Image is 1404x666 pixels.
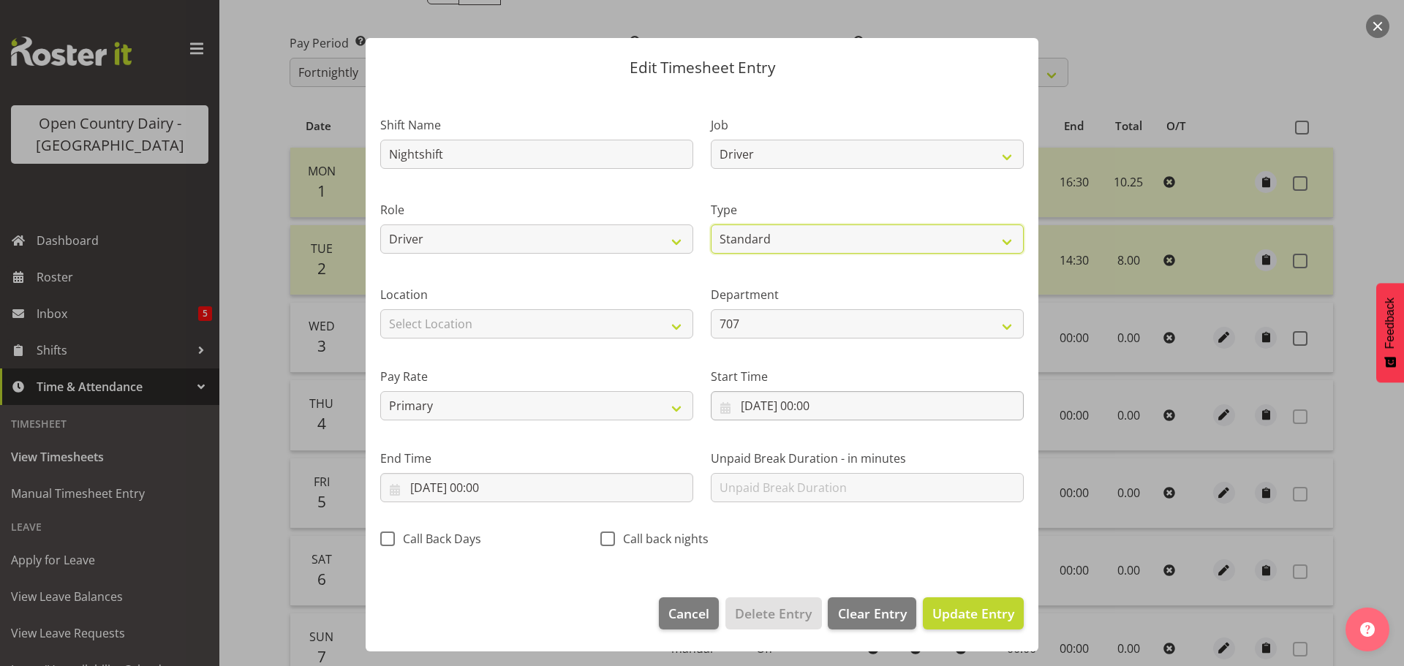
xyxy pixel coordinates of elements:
label: Location [380,286,693,303]
button: Feedback - Show survey [1376,283,1404,382]
span: Call Back Days [395,531,481,546]
label: Shift Name [380,116,693,134]
label: Role [380,201,693,219]
button: Update Entry [923,597,1024,629]
span: Call back nights [615,531,709,546]
span: Feedback [1384,298,1397,349]
label: Unpaid Break Duration - in minutes [711,450,1024,467]
span: Delete Entry [735,604,812,623]
input: Shift Name [380,140,693,169]
span: Update Entry [932,605,1014,622]
p: Edit Timesheet Entry [380,60,1024,75]
label: Start Time [711,368,1024,385]
input: Unpaid Break Duration [711,473,1024,502]
span: Clear Entry [838,604,907,623]
button: Clear Entry [828,597,916,629]
img: help-xxl-2.png [1360,622,1375,637]
label: Job [711,116,1024,134]
input: Click to select... [380,473,693,502]
label: End Time [380,450,693,467]
label: Type [711,201,1024,219]
span: Cancel [668,604,709,623]
input: Click to select... [711,391,1024,420]
button: Cancel [659,597,719,629]
button: Delete Entry [725,597,821,629]
label: Pay Rate [380,368,693,385]
label: Department [711,286,1024,303]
